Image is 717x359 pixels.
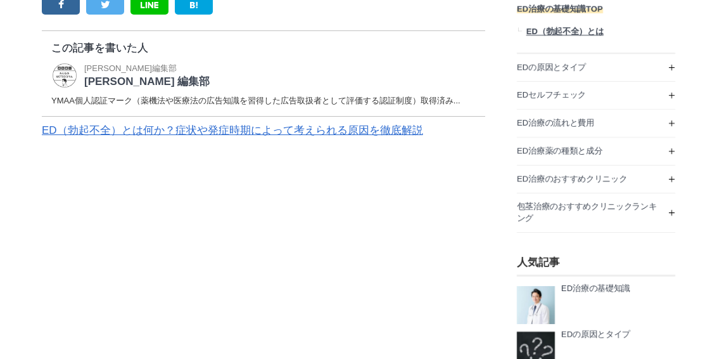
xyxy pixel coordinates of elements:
img: 男性のお医者さん [517,286,555,324]
a: 包茎治療のおすすめクリニックランキング [517,193,675,232]
span: ED治療薬の種類と成分 [517,146,602,155]
span: ED治療のおすすめクリニック [517,174,627,183]
a: 男性のお医者さん ED治療の基礎知識 [517,286,675,324]
a: EDの原因とタイプ [517,54,675,81]
span: EDセルフチェック [517,90,586,100]
a: ED治療のおすすめクリニック [517,166,675,193]
span: ED治療の基礎知識TOP [517,4,603,13]
img: MOTEO 編集部 [51,62,78,89]
a: ED治療薬の種類と成分 [517,138,675,165]
a: ED（勃起不全）とは何か？症状や発症時期によって考えられる原因を徹底解説 [42,124,423,136]
dd: YMAA個人認証マーク（薬機法や医療法の広告知識を習得した広告取扱者として評価する認証制度）取得済み... [51,95,476,107]
img: B! [190,2,198,8]
h3: 人気記事 [517,255,675,277]
span: 包茎治療のおすすめクリニックランキング [517,202,657,223]
p: ED治療の基礎知識 [561,283,630,294]
a: MOTEO 編集部 [PERSON_NAME]編集部 [PERSON_NAME] 編集部 [51,62,210,89]
span: [PERSON_NAME]編集部 [84,63,177,73]
p: EDの原因とタイプ [561,329,630,340]
p: [PERSON_NAME] 編集部 [84,74,210,89]
span: ED治療の流れと費用 [517,118,594,127]
p: この記事を書いた人 [51,41,476,55]
img: LINE [141,2,159,8]
span: EDの原因とタイプ [517,62,586,72]
a: ED治療の流れと費用 [517,110,675,137]
span: ED（勃起不全）とは [526,27,604,36]
a: ED（勃起不全）とは [517,22,675,45]
a: EDセルフチェック [517,82,675,109]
